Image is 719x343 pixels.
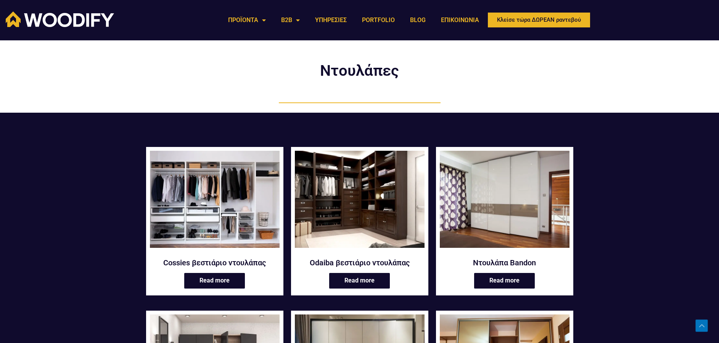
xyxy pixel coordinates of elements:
[150,151,280,253] a: Cossies βεστιάριο ντουλάπας
[220,11,273,29] a: ΠΡΟΪΟΝΤΑ
[440,151,569,253] a: Ντουλάπα Bandon
[354,11,402,29] a: PORTFOLIO
[487,11,591,29] a: Κλείσε τώρα ΔΩΡΕΑΝ ραντεβού
[474,273,535,289] a: Read more about “Ντουλάπα Bandon”
[268,63,451,78] h2: Ντουλάπες
[440,258,569,268] a: Ντουλάπα Bandon
[307,11,354,29] a: ΥΠΗΡΕΣΙΕΣ
[220,11,487,29] nav: Menu
[295,258,425,268] a: Odaiba βεστιάριο ντουλάπας
[497,17,581,23] span: Κλείσε τώρα ΔΩΡΕΑΝ ραντεβού
[402,11,433,29] a: BLOG
[295,151,425,253] a: Odaiba βεστιάριο ντουλάπας
[184,273,245,289] a: Read more about “Cossies βεστιάριο ντουλάπας”
[150,258,280,268] a: Cossies βεστιάριο ντουλάπας
[433,11,487,29] a: ΕΠΙΚΟΙΝΩΝΙΑ
[6,11,114,27] img: Woodify
[329,273,390,289] a: Read more about “Odaiba βεστιάριο ντουλάπας”
[273,11,307,29] a: B2B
